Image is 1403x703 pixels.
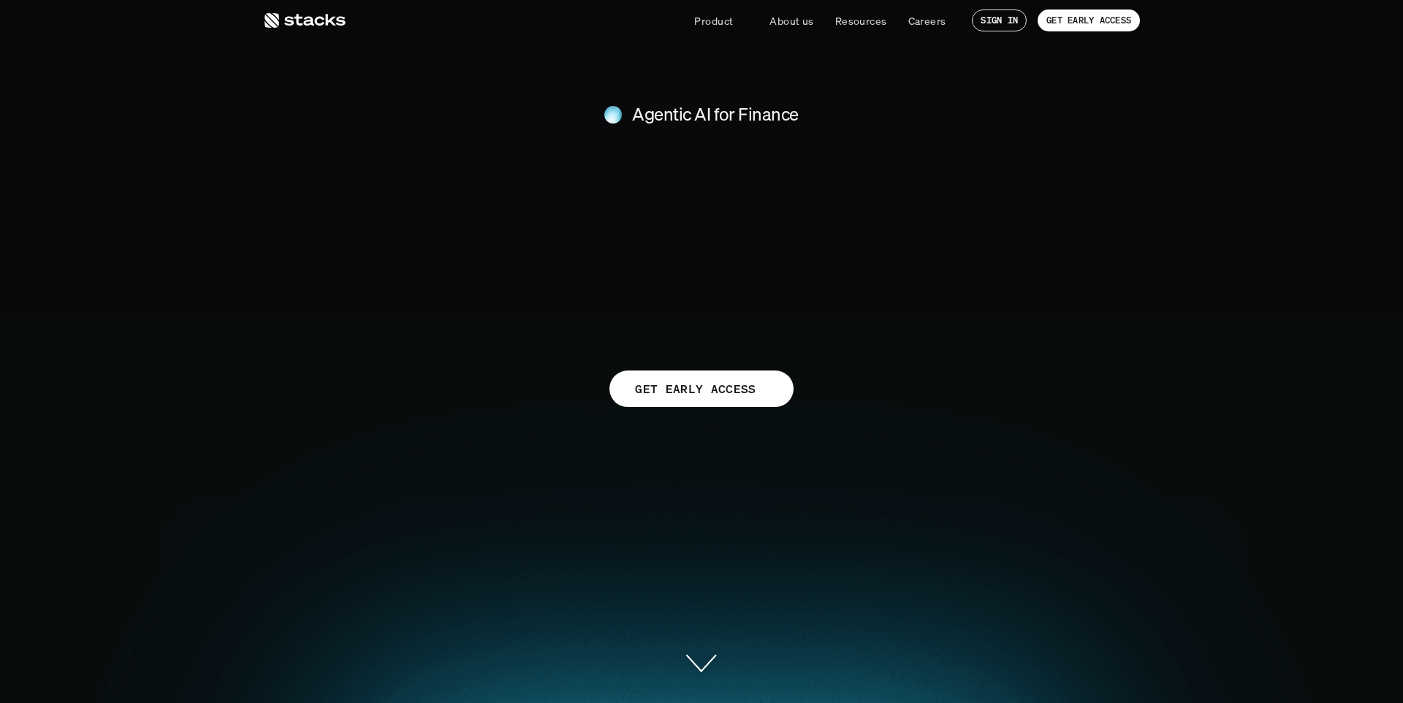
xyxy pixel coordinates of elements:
span: i [864,248,881,319]
h4: Agentic AI for Finance [632,102,798,127]
span: t [675,178,696,248]
a: SIGN IN [972,9,1027,31]
span: s [598,248,628,319]
p: SIGN IN [981,15,1018,26]
span: o [780,178,815,248]
p: Product [694,13,733,28]
span: u [926,178,963,248]
span: t [931,248,951,319]
span: h [458,178,495,248]
span: ’ [586,248,598,319]
span: f [815,178,837,248]
span: T [418,248,460,319]
p: GET EARLY ACCESS [635,379,756,400]
span: c [813,248,844,319]
a: GET EARLY ACCESS [1038,9,1140,31]
span: u [775,248,812,319]
span: o [891,178,926,248]
span: r [680,248,704,319]
span: i [696,178,712,248]
span: d [739,248,775,319]
span: i [915,248,931,319]
span: T [416,178,458,248]
span: o [602,178,637,248]
span: F [540,178,578,248]
span: e [460,248,493,319]
p: GET EARLY ACCESS [1046,15,1131,26]
a: Careers [900,7,955,34]
span: P [639,248,679,319]
span: m [525,248,585,319]
p: Careers [908,13,946,28]
span: r [963,178,987,248]
span: r [744,178,768,248]
span: y [951,248,985,319]
span: e [495,178,528,248]
span: e [712,178,744,248]
span: Y [849,178,891,248]
span: a [493,248,525,319]
a: GET EARLY ACCESS [609,370,793,407]
p: About us [769,13,813,28]
span: t [844,248,864,319]
span: n [637,178,674,248]
span: o [704,248,739,319]
p: Resources [835,13,887,28]
span: v [881,248,914,319]
span: r [578,178,602,248]
a: Resources [826,7,896,34]
a: About us [761,7,822,34]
